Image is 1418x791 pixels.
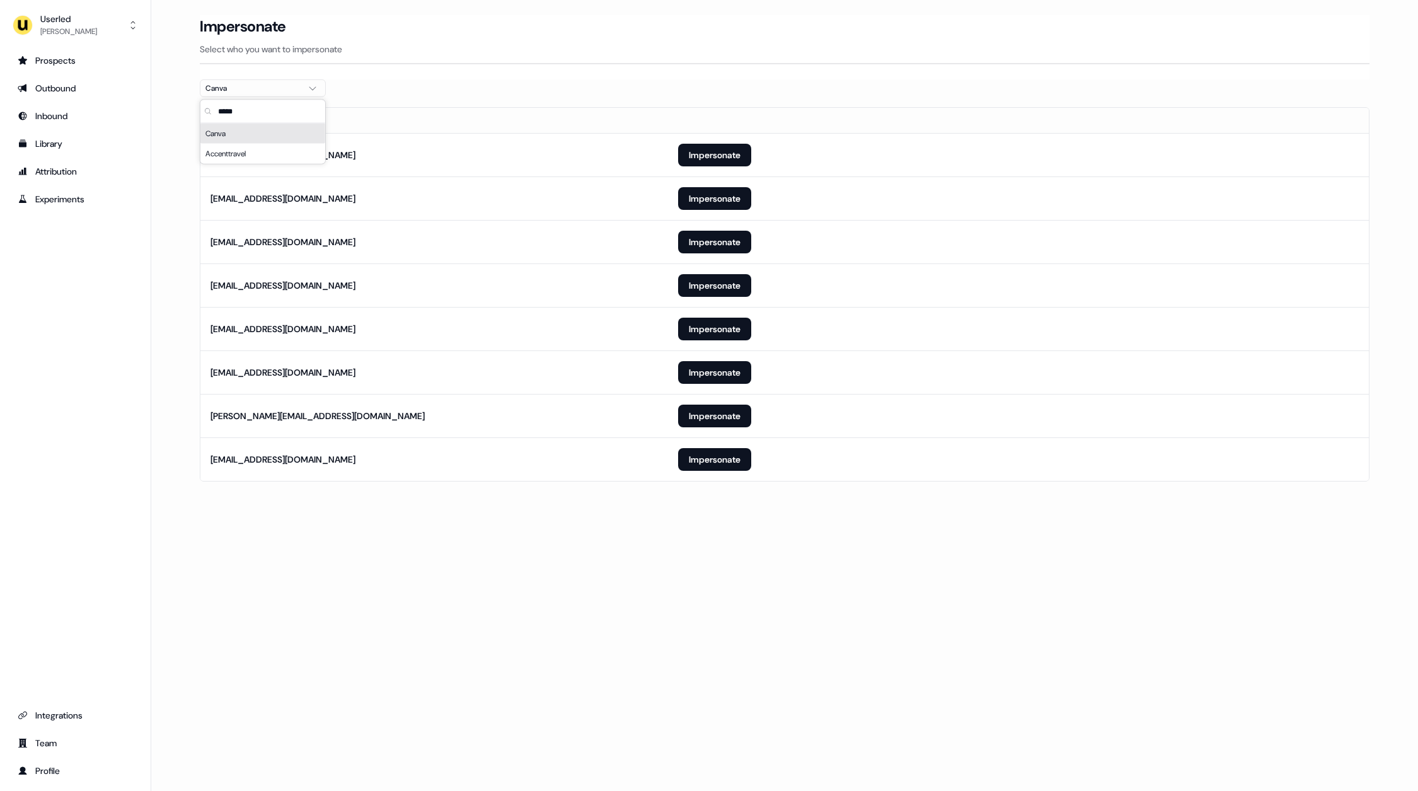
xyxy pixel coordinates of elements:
[18,82,133,95] div: Outbound
[10,161,141,182] a: Go to attribution
[10,78,141,98] a: Go to outbound experience
[210,323,355,335] div: [EMAIL_ADDRESS][DOMAIN_NAME]
[18,54,133,67] div: Prospects
[200,79,326,97] button: Canva
[205,82,300,95] div: Canva
[10,134,141,154] a: Go to templates
[200,43,1369,55] p: Select who you want to impersonate
[200,124,325,144] div: Canva
[10,705,141,725] a: Go to integrations
[10,106,141,126] a: Go to Inbound
[200,108,668,133] th: Email
[210,366,355,379] div: [EMAIL_ADDRESS][DOMAIN_NAME]
[678,318,751,340] button: Impersonate
[18,709,133,722] div: Integrations
[10,733,141,753] a: Go to team
[200,144,325,164] div: Accenttravel
[200,17,286,36] h3: Impersonate
[678,231,751,253] button: Impersonate
[678,144,751,166] button: Impersonate
[18,737,133,749] div: Team
[678,187,751,210] button: Impersonate
[10,50,141,71] a: Go to prospects
[18,765,133,777] div: Profile
[18,165,133,178] div: Attribution
[18,193,133,205] div: Experiments
[678,405,751,427] button: Impersonate
[678,361,751,384] button: Impersonate
[210,410,425,422] div: [PERSON_NAME][EMAIL_ADDRESS][DOMAIN_NAME]
[40,25,97,38] div: [PERSON_NAME]
[18,110,133,122] div: Inbound
[200,124,325,164] div: Suggestions
[210,236,355,248] div: [EMAIL_ADDRESS][DOMAIN_NAME]
[10,761,141,781] a: Go to profile
[210,453,355,466] div: [EMAIL_ADDRESS][DOMAIN_NAME]
[210,192,355,205] div: [EMAIL_ADDRESS][DOMAIN_NAME]
[678,448,751,471] button: Impersonate
[40,13,97,25] div: Userled
[10,10,141,40] button: Userled[PERSON_NAME]
[18,137,133,150] div: Library
[210,279,355,292] div: [EMAIL_ADDRESS][DOMAIN_NAME]
[678,274,751,297] button: Impersonate
[10,189,141,209] a: Go to experiments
